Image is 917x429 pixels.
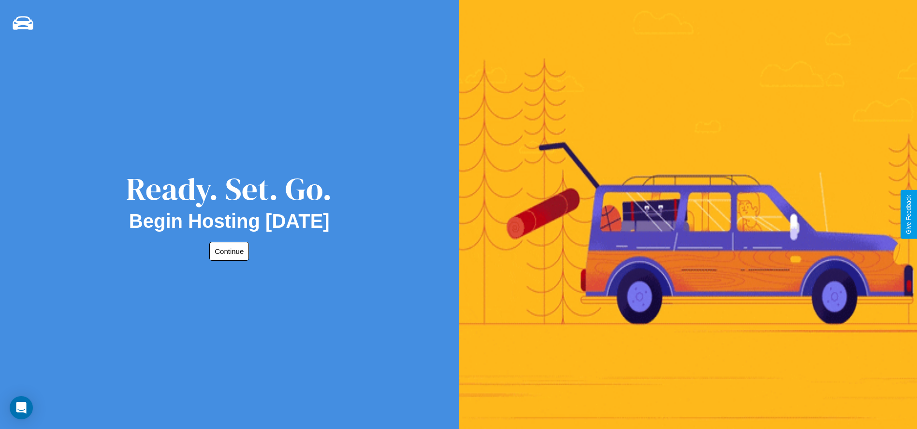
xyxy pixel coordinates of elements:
div: Give Feedback [905,195,912,234]
div: Ready. Set. Go. [126,167,332,210]
button: Continue [209,242,249,261]
h2: Begin Hosting [DATE] [129,210,330,232]
div: Open Intercom Messenger [10,396,33,419]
